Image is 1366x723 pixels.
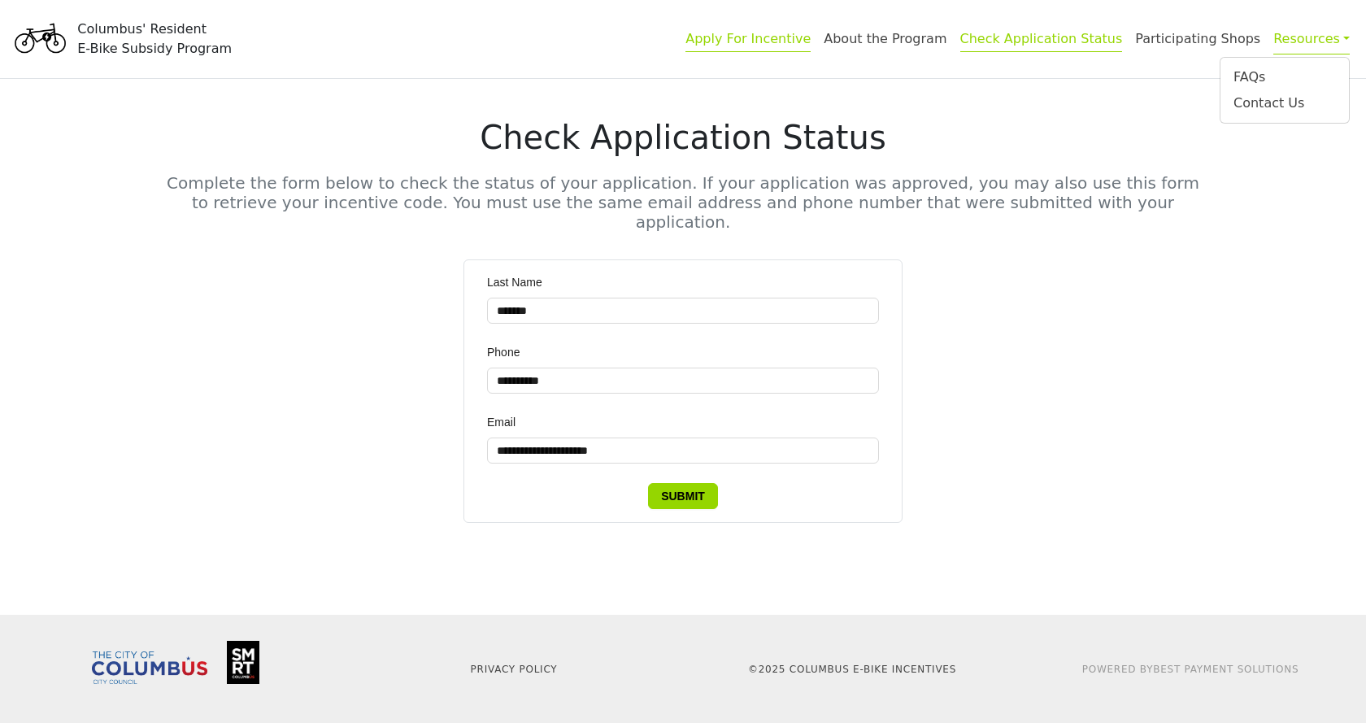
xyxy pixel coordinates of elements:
[648,483,718,509] button: Submit
[1233,68,1336,87] a: FAQs
[92,651,207,684] img: Columbus City Council
[77,20,232,59] div: Columbus' Resident E-Bike Subsidy Program
[487,273,554,291] label: Last Name
[1135,31,1260,46] a: Participating Shops
[693,662,1011,677] p: © 2025 Columbus E-Bike Incentives
[824,31,946,46] a: About the Program
[487,343,531,361] label: Phone
[487,413,527,431] label: Email
[1082,664,1299,675] a: Powered ByBest Payment Solutions
[227,641,259,684] img: Smart Columbus
[487,368,879,394] input: Phone
[1273,23,1350,54] a: Resources
[471,664,558,675] a: Privacy Policy
[10,28,232,48] a: Columbus' ResidentE-Bike Subsidy Program
[1233,94,1336,113] a: Contact Us
[166,118,1200,157] h1: Check Application Status
[960,31,1123,52] a: Check Application Status
[10,11,71,68] img: Program logo
[487,298,879,324] input: Last Name
[661,487,705,505] span: Submit
[166,173,1200,232] h5: Complete the form below to check the status of your application. If your application was approved...
[487,438,879,464] input: Email
[685,31,811,52] a: Apply For Incentive
[1220,57,1350,124] div: Resources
